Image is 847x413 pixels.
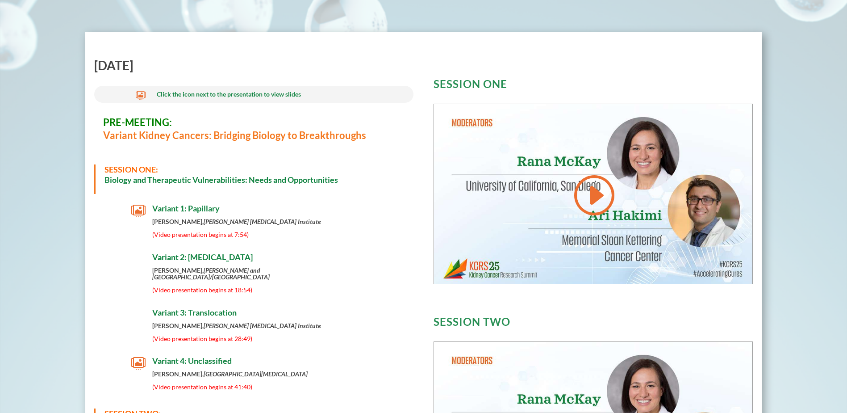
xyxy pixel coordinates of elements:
[152,308,237,317] span: Variant 3: Translocation
[131,308,146,322] span: 
[131,204,146,218] span: 
[131,253,146,267] span: 
[131,356,146,371] span: 
[152,286,252,294] span: (Video presentation begins at 18:54)
[104,164,158,174] span: SESSION ONE:
[104,175,338,185] strong: Biology and Therapeutic Vulnerabilities: Needs and Opportunities
[152,203,220,213] span: Variant 1: Papillary
[152,322,321,329] strong: [PERSON_NAME],
[152,218,321,225] strong: [PERSON_NAME],
[152,356,232,366] span: Variant 4: Unclassified
[152,252,253,262] span: Variant 2: [MEDICAL_DATA]
[434,316,753,332] h3: SESSION TWO
[152,266,270,281] strong: [PERSON_NAME],
[94,59,414,76] h2: [DATE]
[204,370,308,378] em: [GEOGRAPHIC_DATA][MEDICAL_DATA]
[434,79,753,94] h3: SESSION ONE
[204,218,321,225] em: [PERSON_NAME] [MEDICAL_DATA] Institute
[136,90,146,100] span: 
[204,322,321,329] em: [PERSON_NAME] [MEDICAL_DATA] Institute
[152,335,252,342] span: (Video presentation begins at 28:49)
[152,266,270,281] em: [PERSON_NAME] and [GEOGRAPHIC_DATA]/[GEOGRAPHIC_DATA]
[157,90,301,98] span: Click the icon next to the presentation to view slides
[103,116,405,146] h3: Variant Kidney Cancers: Bridging Biology to Breakthroughs
[152,370,308,378] strong: [PERSON_NAME],
[152,231,249,238] span: (Video presentation begins at 7:54)
[152,383,252,391] span: (Video presentation begins at 41:40)
[103,116,172,128] span: PRE-MEETING:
